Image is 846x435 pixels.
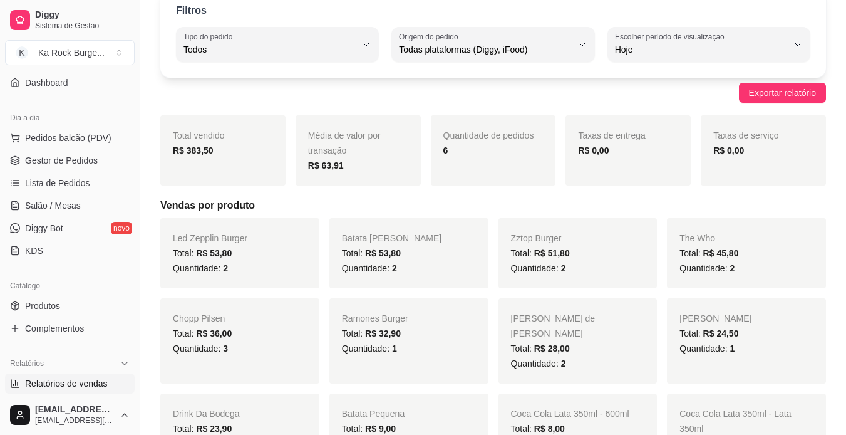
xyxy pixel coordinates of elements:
span: Led Zepplin Burger [173,233,247,243]
button: [EMAIL_ADDRESS][DOMAIN_NAME][EMAIL_ADDRESS][DOMAIN_NAME] [5,400,135,430]
span: Drink Da Bodega [173,409,240,419]
span: Diggy Bot [25,222,63,234]
span: Total: [173,424,232,434]
button: Exportar relatório [739,83,826,103]
span: Hoje [615,43,788,56]
span: R$ 53,80 [196,248,232,258]
span: R$ 28,00 [534,343,570,354]
span: Total: [342,424,396,434]
h5: Vendas por produto [160,198,826,213]
span: Todas plataformas (Diggy, iFood) [399,43,572,56]
span: Quantidade: [173,343,228,354]
span: Complementos [25,322,84,335]
a: Lista de Pedidos [5,173,135,193]
a: Relatórios de vendas [5,374,135,394]
button: Select a team [5,40,135,65]
button: Tipo do pedidoTodos [176,27,379,62]
a: Diggy Botnovo [5,218,135,238]
span: Dashboard [25,76,68,89]
span: Pedidos balcão (PDV) [25,132,111,144]
label: Tipo do pedido [183,31,237,42]
span: Quantidade de pedidos [443,130,534,140]
span: 2 [223,263,228,273]
strong: R$ 0,00 [578,145,609,155]
a: Gestor de Pedidos [5,150,135,170]
span: [EMAIL_ADDRESS][DOMAIN_NAME] [35,416,115,426]
span: Total: [511,248,570,258]
span: Relatórios de vendas [25,377,108,390]
span: Batata [PERSON_NAME] [342,233,442,243]
span: Gestor de Pedidos [25,154,98,167]
a: Dashboard [5,73,135,93]
span: Total: [679,328,738,338]
a: Produtos [5,296,135,316]
span: [PERSON_NAME] [679,313,751,323]
strong: R$ 63,91 [308,160,344,170]
span: Quantidade: [511,359,566,369]
span: Quantidade: [342,263,397,273]
span: 2 [561,263,566,273]
span: 1 [392,343,397,354]
a: KDS [5,241,135,261]
span: Total: [342,248,401,258]
button: Origem do pedidoTodas plataformas (Diggy, iFood) [391,27,594,62]
span: R$ 9,00 [365,424,396,434]
a: Salão / Mesas [5,196,135,216]
span: Zztop Burger [511,233,562,243]
span: Total: [342,328,401,338]
span: Média de valor por transação [308,130,381,155]
span: Lista de Pedidos [25,177,90,189]
span: Total: [679,248,738,258]
span: R$ 51,80 [534,248,570,258]
span: 2 [392,263,397,273]
span: The Who [679,233,715,243]
span: 3 [223,343,228,354]
span: [PERSON_NAME] de [PERSON_NAME] [511,313,596,338]
p: Filtros [176,3,207,18]
a: Complementos [5,318,135,338]
span: R$ 32,90 [365,328,401,338]
span: Salão / Mesas [25,199,81,212]
span: Quantidade: [679,343,735,354]
span: Quantidade: [342,343,397,354]
span: R$ 23,90 [196,424,232,434]
span: R$ 45,80 [703,248,739,258]
span: Total: [173,248,232,258]
span: Total: [511,424,565,434]
strong: 6 [443,145,448,155]
strong: R$ 0,00 [713,145,744,155]
span: R$ 36,00 [196,328,232,338]
span: Todos [183,43,356,56]
span: Quantidade: [679,263,735,273]
span: K [16,46,28,59]
span: Coca Cola Lata 350ml - Lata 350ml [679,409,791,434]
span: Relatórios [10,359,44,369]
label: Escolher período de visualização [615,31,728,42]
span: Quantidade: [511,263,566,273]
span: R$ 24,50 [703,328,739,338]
span: Coca Cola Lata 350ml - 600ml [511,409,629,419]
span: KDS [25,244,43,257]
span: Taxas de serviço [713,130,778,140]
span: Total: [173,328,232,338]
div: Dia a dia [5,108,135,128]
strong: R$ 383,50 [173,145,214,155]
span: Sistema de Gestão [35,21,130,31]
span: Total vendido [173,130,225,140]
span: Quantidade: [173,263,228,273]
span: 2 [561,359,566,369]
span: Produtos [25,300,60,312]
a: DiggySistema de Gestão [5,5,135,35]
button: Pedidos balcão (PDV) [5,128,135,148]
span: R$ 8,00 [534,424,565,434]
span: Taxas de entrega [578,130,645,140]
div: Ka Rock Burge ... [38,46,105,59]
button: Escolher período de visualizaçãoHoje [607,27,810,62]
span: Total: [511,343,570,354]
span: 2 [730,263,735,273]
span: Diggy [35,9,130,21]
span: 1 [730,343,735,354]
label: Origem do pedido [399,31,462,42]
span: Ramones Burger [342,313,408,323]
div: Catálogo [5,276,135,296]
